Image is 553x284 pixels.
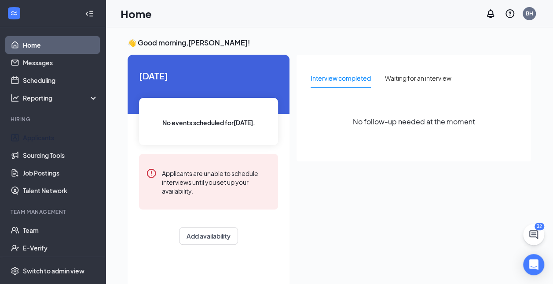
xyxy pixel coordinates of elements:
svg: ChatActive [528,229,539,240]
svg: Notifications [485,8,496,19]
span: No events scheduled for [DATE] . [162,118,255,127]
h1: Home [121,6,152,21]
div: Applicants are unable to schedule interviews until you set up your availability. [162,168,271,195]
div: Team Management [11,208,96,216]
div: Open Intercom Messenger [523,254,544,275]
svg: Analysis [11,93,19,102]
svg: WorkstreamLogo [10,9,18,18]
div: Switch to admin view [23,266,84,275]
div: Waiting for an interview [385,73,451,83]
a: Scheduling [23,71,98,89]
h3: 👋 Good morning, [PERSON_NAME] ! [128,38,531,48]
a: Applicants [23,129,98,146]
button: Add availability [179,227,238,245]
a: Messages [23,54,98,71]
svg: Collapse [85,9,94,18]
div: Hiring [11,116,96,123]
button: ChatActive [523,224,544,245]
a: Sourcing Tools [23,146,98,164]
a: Talent Network [23,182,98,199]
a: E-Verify [23,239,98,257]
div: Interview completed [311,73,371,83]
a: Home [23,36,98,54]
a: Team [23,221,98,239]
span: [DATE] [139,69,278,82]
div: BH [526,10,533,17]
div: Reporting [23,93,99,102]
span: No follow-up needed at the moment [353,116,475,127]
svg: QuestionInfo [505,8,515,19]
a: Job Postings [23,164,98,182]
div: 32 [535,223,544,230]
svg: Settings [11,266,19,275]
svg: Error [146,168,157,179]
